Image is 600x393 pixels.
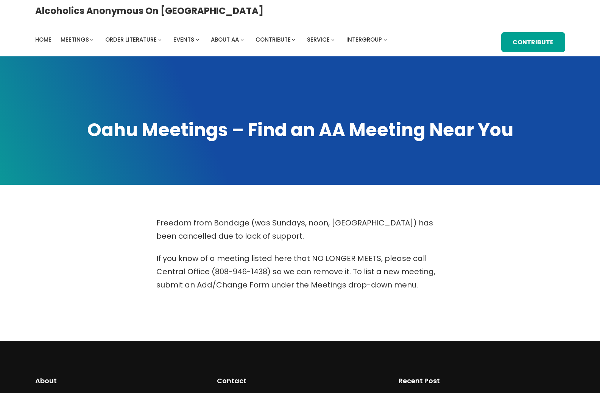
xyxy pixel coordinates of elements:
[90,38,94,41] button: Meetings submenu
[211,34,239,45] a: About AA
[217,376,383,386] h2: Contact
[256,34,291,45] a: Contribute
[61,36,89,43] span: Meetings
[35,34,51,45] a: Home
[383,38,387,41] button: Intergroup submenu
[156,216,444,243] p: Freedom from Bondage (was Sundays, noon, [GEOGRAPHIC_DATA]) has been cancelled due to lack of sup...
[35,34,390,45] nav: Intergroup
[211,36,239,43] span: About AA
[35,36,51,43] span: Home
[331,38,335,41] button: Service submenu
[501,32,565,53] a: Contribute
[307,36,330,43] span: Service
[346,36,382,43] span: Intergroup
[240,38,244,41] button: About AA submenu
[292,38,295,41] button: Contribute submenu
[61,34,89,45] a: Meetings
[307,34,330,45] a: Service
[35,118,565,143] h1: Oahu Meetings – Find an AA Meeting Near You
[173,34,194,45] a: Events
[105,36,157,43] span: Order Literature
[399,376,565,386] h2: Recent Post
[35,3,263,19] a: Alcoholics Anonymous on [GEOGRAPHIC_DATA]
[35,376,202,386] h2: About
[256,36,291,43] span: Contribute
[158,38,162,41] button: Order Literature submenu
[346,34,382,45] a: Intergroup
[196,38,199,41] button: Events submenu
[156,252,444,292] p: If you know of a meeting listed here that NO LONGER MEETS, please call Central Office (808-946-14...
[173,36,194,43] span: Events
